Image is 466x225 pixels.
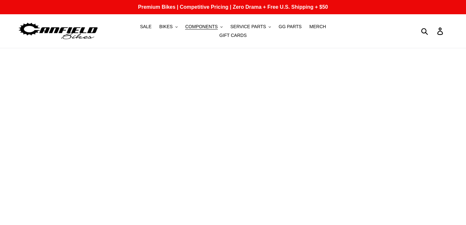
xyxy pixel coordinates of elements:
a: MERCH [306,22,329,31]
span: GIFT CARDS [219,33,247,38]
button: COMPONENTS [182,22,226,31]
button: BIKES [156,22,181,31]
span: COMPONENTS [185,24,217,29]
img: Canfield Bikes [18,21,99,41]
span: SERVICE PARTS [230,24,266,29]
span: GG PARTS [279,24,302,29]
a: GG PARTS [275,22,305,31]
a: GIFT CARDS [216,31,250,40]
button: SERVICE PARTS [227,22,274,31]
span: MERCH [309,24,326,29]
input: Search [425,24,441,38]
span: SALE [140,24,152,29]
span: BIKES [159,24,172,29]
a: SALE [137,22,155,31]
